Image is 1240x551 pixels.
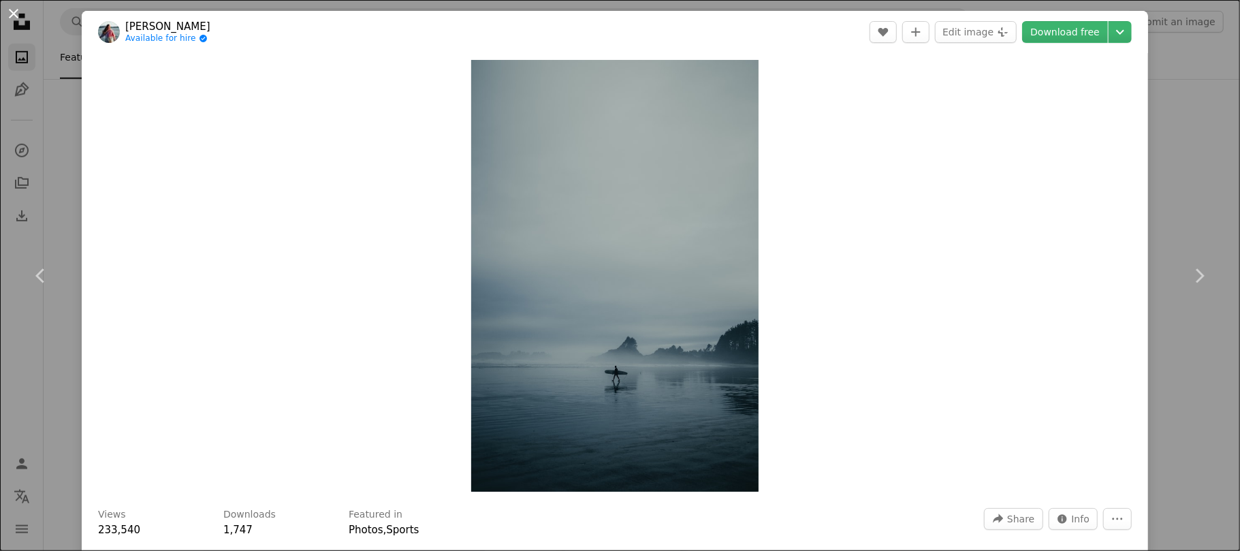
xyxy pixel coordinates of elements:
button: Share this image [984,508,1043,530]
span: Share [1007,509,1034,529]
h3: Views [98,508,126,522]
img: Surfer walking on a misty beach with surfboard [471,60,759,492]
a: Download free [1022,21,1108,43]
button: Like [870,21,897,43]
img: Go to Shana Van Roosbroek's profile [98,21,120,43]
span: , [383,524,387,536]
button: Choose download size [1109,21,1132,43]
h3: Featured in [349,508,402,522]
span: 1,747 [223,524,253,536]
span: Info [1072,509,1090,529]
a: Photos [349,524,383,536]
button: Edit image [935,21,1017,43]
span: 233,540 [98,524,140,536]
button: Add to Collection [902,21,929,43]
button: More Actions [1103,508,1132,530]
h3: Downloads [223,508,276,522]
a: [PERSON_NAME] [125,20,210,33]
a: Next [1158,210,1240,341]
button: Stats about this image [1049,508,1098,530]
a: Available for hire [125,33,210,44]
a: Sports [386,524,419,536]
button: Zoom in on this image [471,60,759,492]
